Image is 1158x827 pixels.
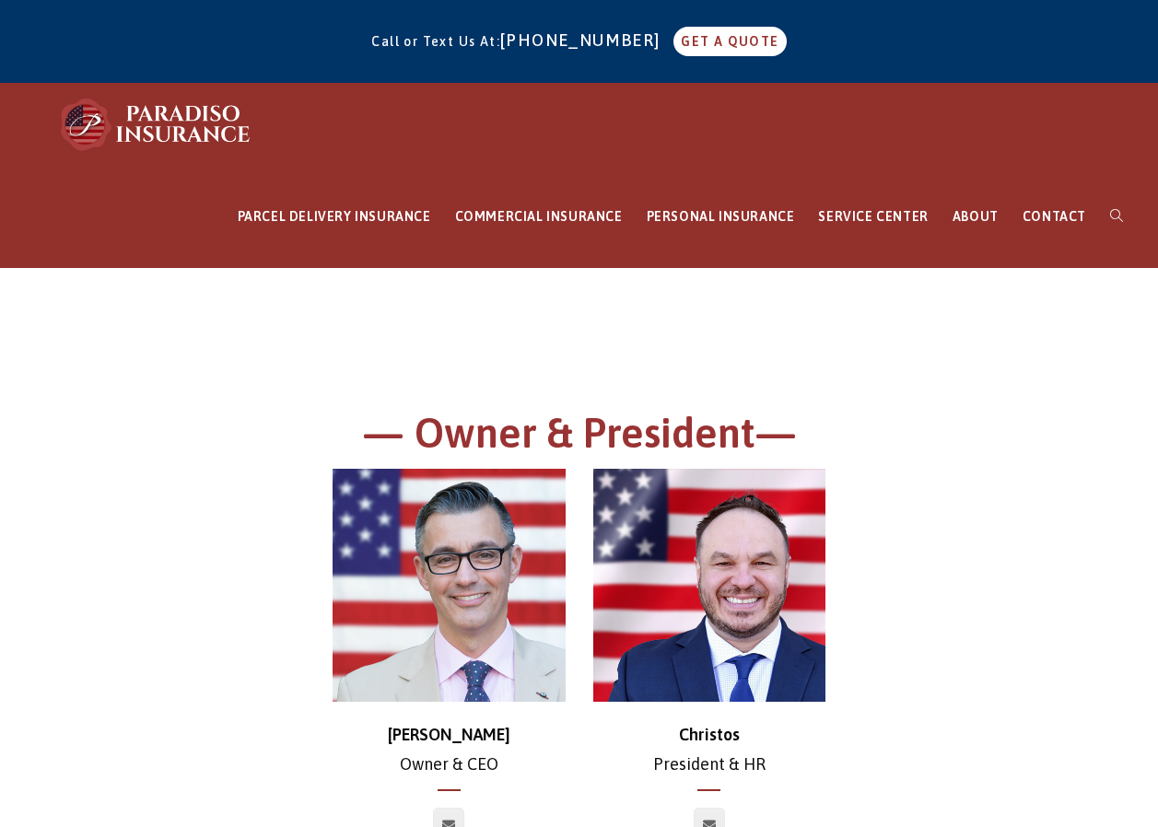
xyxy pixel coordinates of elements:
[679,725,740,744] strong: Christos
[226,166,443,268] a: PARCEL DELIVERY INSURANCE
[333,720,566,780] p: Owner & CEO
[443,166,635,268] a: COMMERCIAL INSURANCE
[238,209,431,224] span: PARCEL DELIVERY INSURANCE
[941,166,1011,268] a: ABOUT
[371,34,500,49] span: Call or Text Us At:
[333,469,566,702] img: chris-500x500 (1)
[593,469,826,702] img: Christos_500x500
[455,209,623,224] span: COMMERCIAL INSURANCE
[673,27,786,56] a: GET A QUOTE
[593,720,826,780] p: President & HR
[1011,166,1098,268] a: CONTACT
[806,166,940,268] a: SERVICE CENTER
[953,209,999,224] span: ABOUT
[818,209,928,224] span: SERVICE CENTER
[55,97,258,152] img: Paradiso Insurance
[73,406,1086,470] h1: — Owner & President—
[500,30,670,50] a: [PHONE_NUMBER]
[635,166,807,268] a: PERSONAL INSURANCE
[1023,209,1086,224] span: CONTACT
[647,209,795,224] span: PERSONAL INSURANCE
[388,725,510,744] strong: [PERSON_NAME]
